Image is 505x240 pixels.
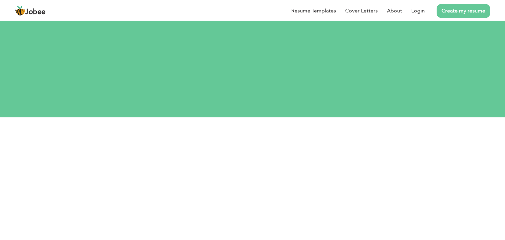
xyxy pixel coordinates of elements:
[291,7,336,15] a: Resume Templates
[15,6,25,16] img: jobee.io
[437,4,490,18] a: Create my resume
[25,9,46,16] span: Jobee
[411,7,425,15] a: Login
[15,6,46,16] a: Jobee
[387,7,402,15] a: About
[345,7,378,15] a: Cover Letters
